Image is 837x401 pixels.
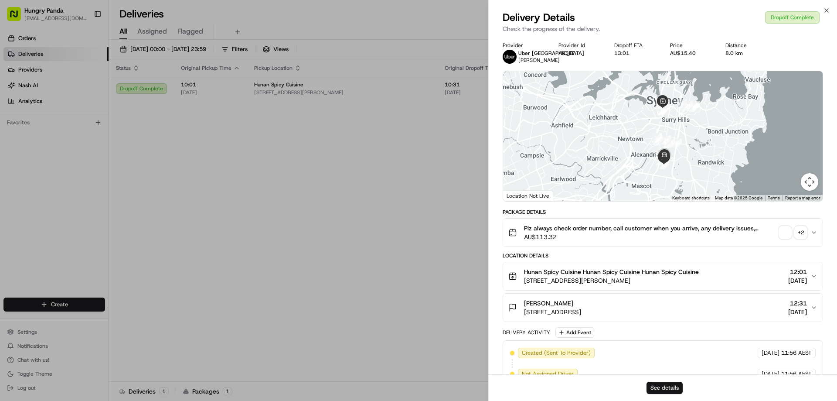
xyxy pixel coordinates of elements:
span: [PERSON_NAME] [524,299,573,308]
span: Plz always check order number, call customer when you arrive, any delivery issues, Contact WhatsA... [524,224,776,233]
div: 15 [658,106,667,116]
span: Hunan Spicy Cuisine Hunan Spicy Cuisine Hunan Spicy Cuisine [524,267,699,276]
span: [DATE] [788,308,807,316]
div: Dropoff ETA [614,42,656,49]
span: Knowledge Base [17,195,67,204]
div: 7 [657,103,667,113]
span: Created (Sent To Provider) [522,349,591,357]
a: Report a map error [785,195,820,200]
span: Not Assigned Driver [522,370,574,378]
div: 10 [677,99,687,109]
button: Map camera controls [801,173,818,191]
span: [DATE] [762,370,779,378]
div: 23 [666,138,675,148]
div: 27 [653,135,663,145]
span: 11:56 AEST [781,370,812,378]
span: Delivery Details [503,10,575,24]
span: [PERSON_NAME] [27,135,71,142]
div: Location Not Live [503,190,553,201]
div: Package Details [503,209,823,216]
span: 11:56 AEST [781,349,812,357]
div: AU$15.40 [670,50,712,57]
button: See details [646,382,683,394]
p: Check the progress of the delivery. [503,24,823,33]
div: 22 [672,138,682,148]
span: [DATE] [788,276,807,285]
div: Delivery Activity [503,329,550,336]
button: A93EE [558,50,574,57]
span: [STREET_ADDRESS][PERSON_NAME] [524,276,699,285]
div: We're available if you need us! [39,92,120,99]
img: 1736555255976-a54dd68f-1ca7-489b-9aae-adbdc363a1c4 [17,136,24,143]
p: Welcome 👋 [9,35,159,49]
span: 12:01 [788,267,807,276]
div: Past conversations [9,113,58,120]
input: Clear [23,56,144,65]
button: Hunan Spicy Cuisine Hunan Spicy Cuisine Hunan Spicy Cuisine[STREET_ADDRESS][PERSON_NAME]12:01[DATE] [503,262,823,290]
div: 18 [689,102,699,112]
div: 💻 [74,196,81,203]
button: Plz always check order number, call customer when you arrive, any delivery issues, Contact WhatsA... [503,219,823,247]
span: Pylon [87,216,105,223]
img: 1736555255976-a54dd68f-1ca7-489b-9aae-adbdc363a1c4 [9,83,24,99]
img: Bea Lacdao [9,127,23,141]
span: • [72,135,75,142]
div: 13 [659,104,669,114]
button: Keyboard shortcuts [672,195,710,201]
div: 24 [661,135,671,145]
div: 14 [658,105,668,114]
span: AU$113.32 [524,233,776,241]
span: 12:31 [788,299,807,308]
span: 8月20日 [77,135,98,142]
button: Add Event [555,327,594,338]
div: 8.0 km [725,50,767,57]
div: 30 [660,160,669,169]
span: [DATE] [762,349,779,357]
div: 13:01 [614,50,656,57]
div: Location Details [503,252,823,259]
span: • [29,159,32,166]
a: Open this area in Google Maps (opens a new window) [505,190,534,201]
button: [PERSON_NAME][STREET_ADDRESS]12:31[DATE] [503,294,823,322]
span: [STREET_ADDRESS] [524,308,581,316]
div: 26 [652,133,662,143]
div: Provider Id [558,42,600,49]
span: 8月15日 [34,159,54,166]
a: Terms (opens in new tab) [768,195,780,200]
div: 📗 [9,196,16,203]
div: + 2 [795,226,807,239]
img: uber-new-logo.jpeg [503,50,517,64]
button: See all [135,112,159,122]
img: Nash [9,9,26,26]
span: Map data ©2025 Google [715,195,762,200]
a: 📗Knowledge Base [5,192,70,207]
div: 21 [683,101,693,110]
a: Powered byPylon [61,216,105,223]
div: Price [670,42,712,49]
div: 17 [687,101,697,111]
div: Provider [503,42,544,49]
a: 💻API Documentation [70,192,143,207]
span: Uber [GEOGRAPHIC_DATA] [518,50,584,57]
img: Google [505,190,534,201]
button: Start new chat [148,86,159,96]
div: 28 [657,145,666,155]
div: 9 [691,101,700,111]
div: Start new chat [39,83,143,92]
span: [PERSON_NAME] [518,57,560,64]
button: +2 [779,226,807,239]
span: API Documentation [82,195,140,204]
div: Distance [725,42,767,49]
img: 1753817452368-0c19585d-7be3-40d9-9a41-2dc781b3d1eb [18,83,34,99]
